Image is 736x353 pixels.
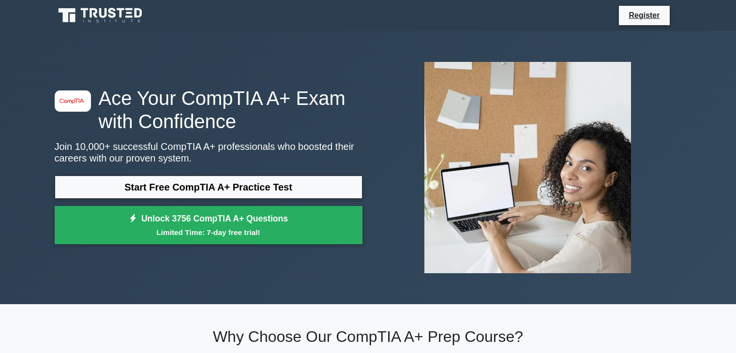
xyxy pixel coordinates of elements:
a: Start Free CompTIA A+ Practice Test [55,176,362,199]
h2: Why Choose Our CompTIA A+ Prep Course? [55,327,682,346]
p: Join 10,000+ successful CompTIA A+ professionals who boosted their careers with our proven system. [55,141,362,164]
a: Unlock 3756 CompTIA A+ QuestionsLimited Time: 7-day free trial! [55,206,362,245]
a: Register [623,9,665,21]
small: Limited Time: 7-day free trial! [67,227,350,238]
h1: Ace Your CompTIA A+ Exam with Confidence [55,87,362,133]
